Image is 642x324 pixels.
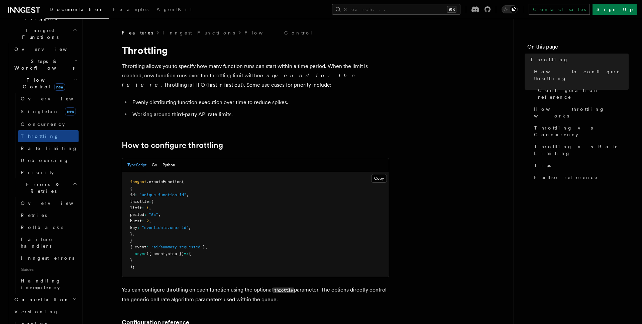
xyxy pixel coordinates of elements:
span: Configuration reference [538,87,629,100]
span: { [130,186,132,191]
a: Inngest errors [18,252,79,264]
a: How to configure throttling [531,66,629,84]
span: "unique-function-id" [139,192,186,197]
a: Priority [18,166,79,178]
span: Examples [113,7,148,12]
span: , [149,206,151,210]
span: Overview [21,96,90,101]
span: Features [122,29,153,36]
span: burst [130,219,142,223]
span: 1 [146,206,149,210]
span: : [144,212,146,217]
span: Tips [534,162,551,169]
span: , [186,192,189,197]
span: Throttling [530,56,568,63]
a: AgentKit [152,2,196,18]
span: Throttling vs Concurrency [534,125,629,138]
span: Failure handlers [21,237,52,249]
span: inngest [130,179,146,184]
a: Concurrency [18,118,79,130]
span: Versioning [14,309,59,314]
div: Flow Controlnew [12,93,79,178]
span: id [130,192,135,197]
a: Examples [109,2,152,18]
h1: Throttling [122,44,389,56]
span: period [130,212,144,217]
span: } [203,245,205,249]
span: , [205,245,207,249]
span: Guides [18,264,79,275]
a: Versioning [12,306,79,318]
span: : [146,245,149,249]
span: Singleton [21,109,59,114]
span: { event [130,245,146,249]
span: AgentKit [156,7,192,12]
a: Sign Up [593,4,637,15]
span: Priority [21,170,54,175]
span: Handling idempotency [21,278,61,290]
span: Overview [21,200,90,206]
span: Inngest errors [21,255,74,261]
span: async [135,251,146,256]
button: Flow Controlnew [12,74,79,93]
span: Further reference [534,174,598,181]
span: ({ event [146,251,165,256]
span: "event.data.user_id" [142,225,189,230]
a: Overview [12,43,79,55]
a: Failure handlers [18,233,79,252]
span: How throttling works [534,106,629,119]
span: => [184,251,189,256]
span: , [165,251,168,256]
li: Evenly distributing function execution over time to reduce spikes. [130,98,389,107]
span: Inngest Functions [5,27,72,40]
span: : [137,225,139,230]
div: Errors & Retries [12,197,79,294]
a: Handling idempotency [18,275,79,294]
span: "5s" [149,212,158,217]
a: Overview [18,197,79,209]
span: Overview [14,47,83,52]
a: Throttling vs Concurrency [531,122,629,141]
span: Steps & Workflows [12,58,75,71]
a: Tips [531,159,629,171]
a: Further reference [531,171,629,183]
li: Working around third-party API rate limits. [130,110,389,119]
a: How throttling works [531,103,629,122]
span: Cancellation [12,296,70,303]
span: { [151,199,153,204]
a: Overview [18,93,79,105]
span: } [130,238,132,243]
a: How to configure throttling [122,141,223,150]
span: new [54,83,65,91]
a: Rollbacks [18,221,79,233]
button: Go [152,158,157,172]
span: : [142,219,144,223]
a: Singletonnew [18,105,79,118]
a: Throttling [18,130,79,142]
span: Rate limiting [21,146,78,151]
span: ); [130,264,135,269]
a: Throttling [527,54,629,66]
span: new [65,107,76,115]
kbd: ⌘K [447,6,456,13]
span: : [135,192,137,197]
span: : [149,199,151,204]
span: , [149,219,151,223]
a: Debouncing [18,154,79,166]
span: "ai/summary.requested" [151,245,203,249]
span: throttle [130,199,149,204]
a: Retries [18,209,79,221]
span: Retries [21,213,47,218]
span: { [189,251,191,256]
button: Steps & Workflows [12,55,79,74]
span: , [189,225,191,230]
button: TypeScript [127,158,146,172]
span: : [142,206,144,210]
p: Throttling allows you to specify how many function runs can start within a time period. When the ... [122,62,389,90]
span: } [130,232,132,236]
span: } [130,258,132,262]
h4: On this page [527,43,629,54]
span: .createFunction [146,179,182,184]
a: Throttling vs Rate Limiting [531,141,629,159]
a: Inngest Functions [163,29,235,36]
